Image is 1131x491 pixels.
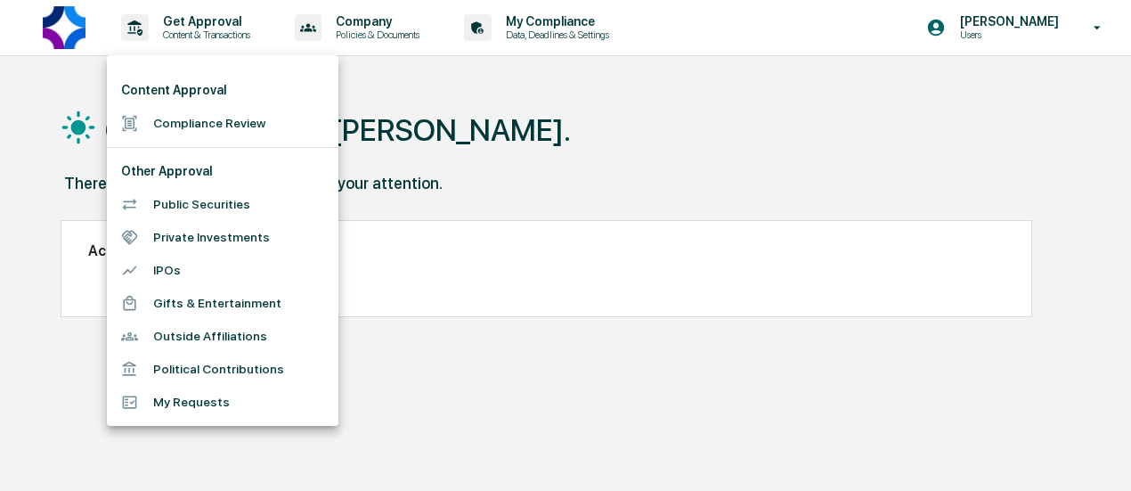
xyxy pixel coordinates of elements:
iframe: Open customer support [1074,432,1122,480]
li: Public Securities [107,188,338,221]
li: Private Investments [107,221,338,254]
li: Gifts & Entertainment [107,287,338,320]
li: Other Approval [107,155,338,188]
li: IPOs [107,254,338,287]
li: Outside Affiliations [107,320,338,353]
li: My Requests [107,386,338,419]
li: Compliance Review [107,107,338,140]
li: Political Contributions [107,353,338,386]
li: Content Approval [107,74,338,107]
